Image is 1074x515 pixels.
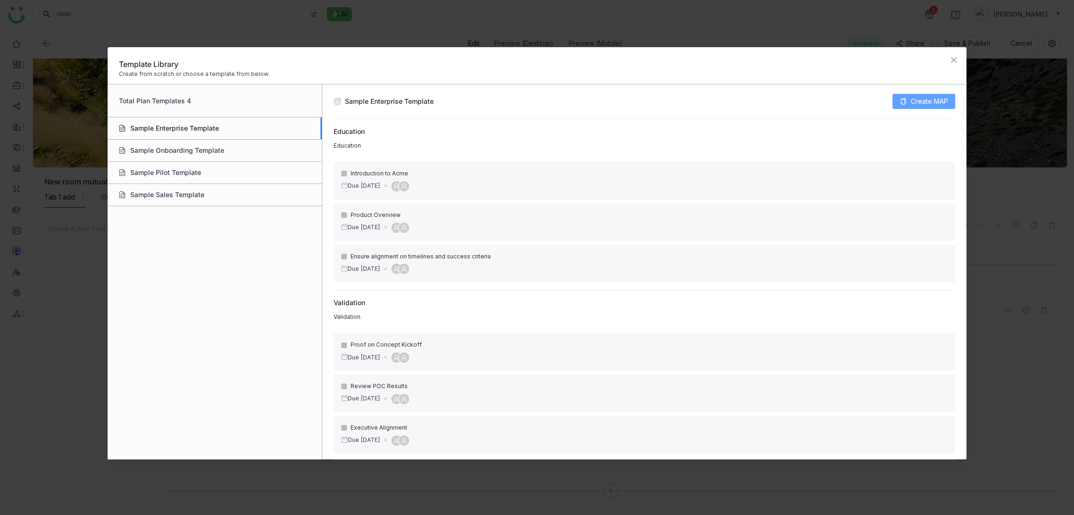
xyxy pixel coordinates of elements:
img: arrow-board.svg [334,96,341,107]
div: Sample Sales Template [108,184,322,206]
div: Review POC Results [341,382,948,391]
div: Introduction to Acme [341,169,948,178]
div: Sample Enterprise Template [108,117,322,140]
div: Sample Pilot Template [108,162,322,184]
div: Sample Enterprise Template [345,96,434,107]
div: Create from scratch or choose a template from below. [119,70,956,78]
div: Ensure alignment on timelines and success criteria [341,252,948,261]
div: Product Overview [341,211,948,220]
div: Due [DATE] [341,265,380,274]
div: Due [DATE] [341,353,380,362]
div: Due [DATE] [341,436,380,445]
div: Due [DATE] [341,223,380,232]
div: Template Library [119,58,956,70]
div: Validation [334,298,956,308]
div: Executive Alignment [341,424,948,432]
div: Proof on Concept Kickoff [341,341,948,349]
div: Validation [334,313,956,322]
div: Sample Onboarding Template [108,140,322,162]
div: Due [DATE] [341,182,380,191]
span: Create MAP [910,96,948,107]
div: Education [334,126,956,137]
div: Education [334,141,956,150]
div: Due [DATE] [341,394,380,403]
button: Close [941,47,966,73]
div: Total Plan Templates 4 [108,84,322,117]
button: Create MAP [892,94,955,109]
